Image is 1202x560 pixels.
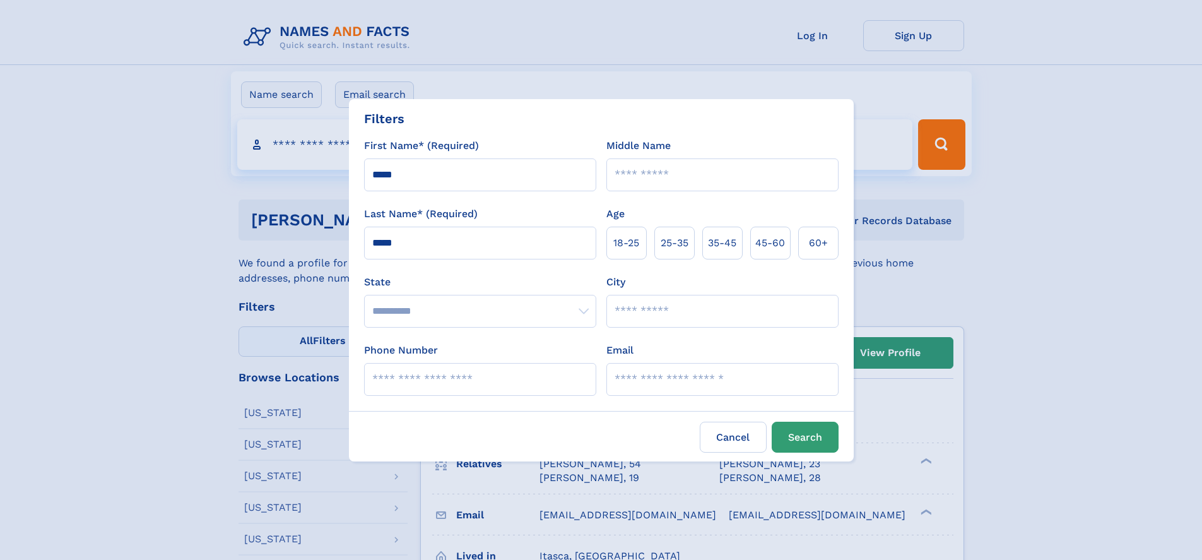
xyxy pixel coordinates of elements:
label: Last Name* (Required) [364,206,478,222]
div: Filters [364,109,404,128]
label: Phone Number [364,343,438,358]
label: First Name* (Required) [364,138,479,153]
button: Search [772,422,839,453]
span: 35‑45 [708,235,736,251]
span: 60+ [809,235,828,251]
span: 45‑60 [755,235,785,251]
label: Age [606,206,625,222]
span: 25‑35 [661,235,688,251]
label: Cancel [700,422,767,453]
label: Email [606,343,633,358]
label: State [364,275,596,290]
span: 18‑25 [613,235,639,251]
label: Middle Name [606,138,671,153]
label: City [606,275,625,290]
